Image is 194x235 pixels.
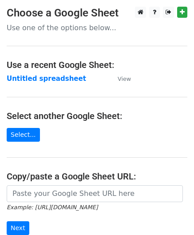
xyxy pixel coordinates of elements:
h4: Select another Google Sheet: [7,111,187,121]
small: Example: [URL][DOMAIN_NAME] [7,204,98,211]
input: Paste your Google Sheet URL here [7,185,183,202]
a: Select... [7,128,40,142]
h4: Use a recent Google Sheet: [7,60,187,70]
h3: Choose a Google Sheet [7,7,187,20]
a: View [109,75,131,83]
a: Untitled spreadsheet [7,75,86,83]
input: Next [7,221,29,235]
h4: Copy/paste a Google Sheet URL: [7,171,187,182]
small: View [118,76,131,82]
p: Use one of the options below... [7,23,187,32]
